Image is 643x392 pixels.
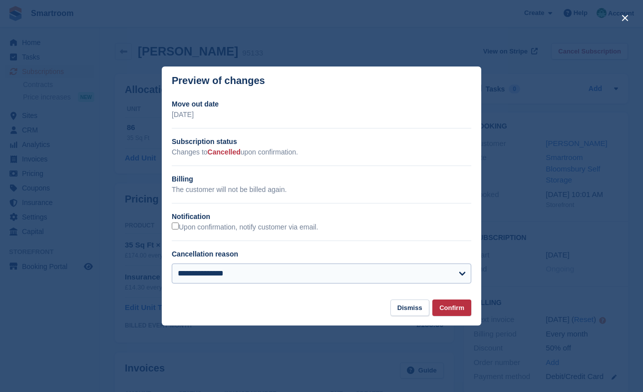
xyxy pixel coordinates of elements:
[172,109,471,120] p: [DATE]
[172,136,471,147] h2: Subscription status
[172,99,471,109] h2: Move out date
[172,184,471,195] p: The customer will not be billed again.
[172,75,265,86] p: Preview of changes
[172,147,471,157] p: Changes to upon confirmation.
[172,222,318,232] label: Upon confirmation, notify customer via email.
[172,174,471,184] h2: Billing
[208,148,241,156] span: Cancelled
[617,10,633,26] button: close
[172,211,471,222] h2: Notification
[172,222,179,229] input: Upon confirmation, notify customer via email.
[390,299,429,316] button: Dismiss
[432,299,471,316] button: Confirm
[172,250,238,258] label: Cancellation reason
